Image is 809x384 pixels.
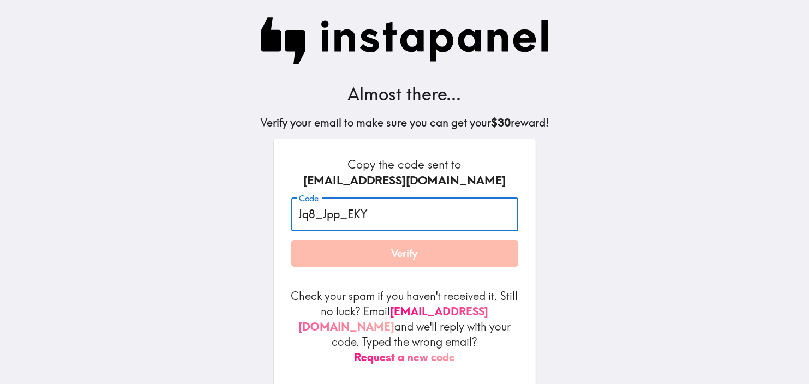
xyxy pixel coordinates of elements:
button: Request a new code [354,350,455,365]
h5: Verify your email to make sure you can get your reward! [260,115,549,130]
p: Check your spam if you haven't received it. Still no luck? Email and we'll reply with your code. ... [291,289,518,365]
img: Instapanel [260,17,549,64]
b: $30 [491,116,511,129]
input: xxx_xxx_xxx [291,197,518,231]
label: Code [299,193,319,205]
a: [EMAIL_ADDRESS][DOMAIN_NAME] [298,304,488,333]
button: Verify [291,240,518,267]
h6: Copy the code sent to [291,157,518,189]
div: [EMAIL_ADDRESS][DOMAIN_NAME] [291,172,518,189]
h3: Almost there... [260,82,549,106]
